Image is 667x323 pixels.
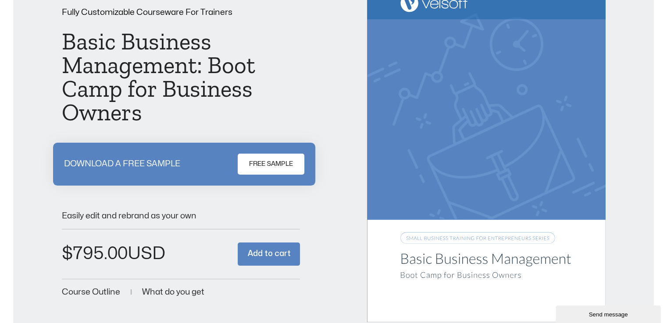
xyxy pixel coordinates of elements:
[142,288,204,296] a: What do you get
[64,160,180,168] p: DOWNLOAD A FREE SAMPLE
[62,8,300,17] p: Fully Customizable Courseware For Trainers
[556,304,663,323] iframe: chat widget
[249,159,293,169] span: FREE SAMPLE
[62,245,128,262] bdi: 795.00
[62,212,300,220] p: Easily edit and rebrand as your own
[62,30,300,124] h1: Basic Business Management: Boot Camp for Business Owners
[62,288,120,296] a: Course Outline
[62,245,73,262] span: $
[238,154,304,175] a: FREE SAMPLE
[238,242,300,266] button: Add to cart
